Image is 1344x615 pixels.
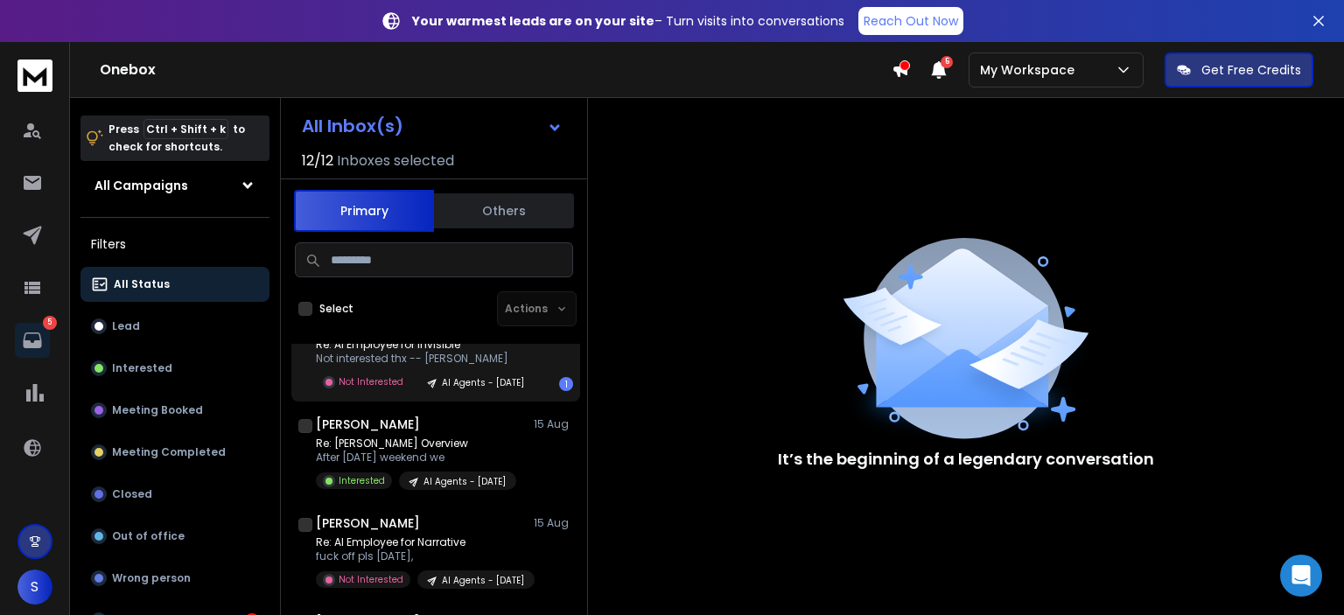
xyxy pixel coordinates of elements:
[858,7,963,35] a: Reach Out Now
[778,447,1154,472] p: It’s the beginning of a legendary conversation
[80,519,269,554] button: Out of office
[316,451,516,465] p: After [DATE] weekend we
[434,192,574,230] button: Others
[980,61,1081,79] p: My Workspace
[412,12,654,30] strong: Your warmest leads are on your site
[316,549,526,563] p: fuck off pls [DATE],
[316,416,420,433] h1: [PERSON_NAME]
[80,351,269,386] button: Interested
[108,121,245,156] p: Press to check for shortcuts.
[15,323,50,358] a: 5
[100,59,892,80] h1: Onebox
[114,277,170,291] p: All Status
[80,309,269,344] button: Lead
[337,150,454,171] h3: Inboxes selected
[80,561,269,596] button: Wrong person
[112,403,203,417] p: Meeting Booked
[80,477,269,512] button: Closed
[112,361,172,375] p: Interested
[316,514,420,532] h1: [PERSON_NAME]
[294,190,434,232] button: Primary
[80,435,269,470] button: Meeting Completed
[1280,555,1322,597] div: Open Intercom Messenger
[112,319,140,333] p: Lead
[302,150,333,171] span: 12 / 12
[112,571,191,585] p: Wrong person
[534,516,573,530] p: 15 Aug
[288,108,577,143] button: All Inbox(s)
[316,535,526,549] p: Re: AI Employee for Narrative
[112,487,152,501] p: Closed
[412,12,844,30] p: – Turn visits into conversations
[302,117,403,135] h1: All Inbox(s)
[559,377,573,391] div: 1
[319,302,353,316] label: Select
[112,445,226,459] p: Meeting Completed
[423,475,506,488] p: AI Agents - [DATE]
[864,12,958,30] p: Reach Out Now
[1165,52,1313,87] button: Get Free Credits
[316,437,516,451] p: Re: [PERSON_NAME] Overview
[17,59,52,92] img: logo
[534,417,573,431] p: 15 Aug
[80,267,269,302] button: All Status
[17,570,52,605] button: S
[80,393,269,428] button: Meeting Booked
[94,177,188,194] h1: All Campaigns
[339,375,403,388] p: Not Interested
[339,573,403,586] p: Not Interested
[339,474,385,487] p: Interested
[80,232,269,256] h3: Filters
[316,338,526,352] p: Re: AI Employee for Invisible
[143,119,228,139] span: Ctrl + Shift + k
[442,376,524,389] p: AI Agents - [DATE]
[80,168,269,203] button: All Campaigns
[1201,61,1301,79] p: Get Free Credits
[442,574,524,587] p: AI Agents - [DATE]
[941,56,953,68] span: 5
[112,529,185,543] p: Out of office
[43,316,57,330] p: 5
[316,352,526,366] p: Not interested thx -- [PERSON_NAME]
